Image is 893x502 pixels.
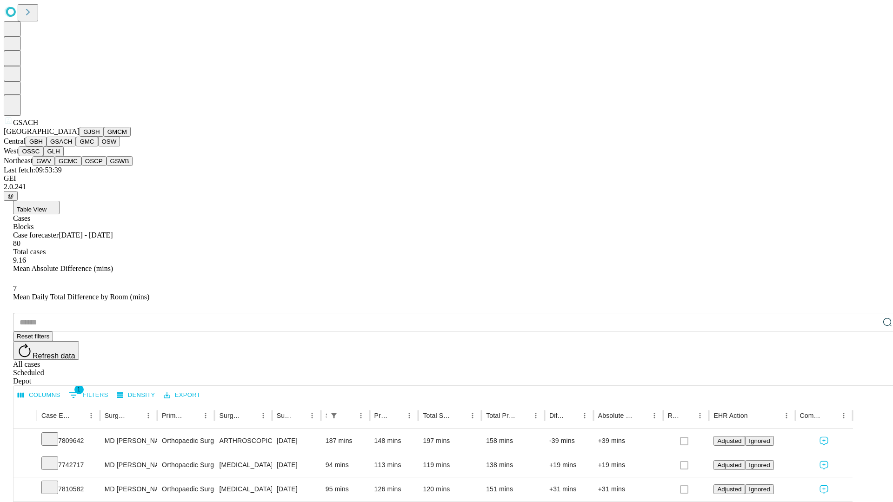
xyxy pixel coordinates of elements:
[598,453,659,477] div: +19 mins
[105,477,153,501] div: MD [PERSON_NAME] [PERSON_NAME] Md
[745,436,773,446] button: Ignored
[219,429,267,453] div: ARTHROSCOPICALLY AIDED ACL RECONSTRUCTION
[98,137,120,146] button: OSW
[717,437,741,444] span: Adjusted
[549,412,564,419] div: Difference
[4,137,26,145] span: Central
[745,484,773,494] button: Ignored
[565,409,578,422] button: Sort
[749,462,770,469] span: Ignored
[749,486,770,493] span: Ignored
[598,477,659,501] div: +31 mins
[713,484,745,494] button: Adjusted
[354,409,367,422] button: Menu
[486,412,515,419] div: Total Predicted Duration
[516,409,529,422] button: Sort
[26,137,47,146] button: GBH
[598,412,634,419] div: Absolute Difference
[717,462,741,469] span: Adjusted
[129,409,142,422] button: Sort
[466,409,479,422] button: Menu
[186,409,199,422] button: Sort
[13,256,26,264] span: 9.16
[423,412,452,419] div: Total Scheduled Duration
[13,341,79,360] button: Refresh data
[668,412,680,419] div: Resolved in EHR
[72,409,85,422] button: Sort
[162,412,185,419] div: Primary Service
[162,429,210,453] div: Orthopaedic Surgery
[85,409,98,422] button: Menu
[341,409,354,422] button: Sort
[423,429,477,453] div: 197 mins
[680,409,693,422] button: Sort
[105,412,128,419] div: Surgeon Name
[693,409,706,422] button: Menu
[293,409,306,422] button: Sort
[219,412,242,419] div: Surgery Name
[837,409,850,422] button: Menu
[244,409,257,422] button: Sort
[277,477,316,501] div: [DATE]
[4,157,33,165] span: Northeast
[374,412,389,419] div: Predicted In Room Duration
[326,477,365,501] div: 95 mins
[162,477,210,501] div: Orthopaedic Surgery
[219,453,267,477] div: [MEDICAL_DATA] [MEDICAL_DATA]
[713,412,747,419] div: EHR Action
[219,477,267,501] div: [MEDICAL_DATA] [MEDICAL_DATA]
[598,429,659,453] div: +39 mins
[257,409,270,422] button: Menu
[800,412,823,419] div: Comments
[4,147,19,155] span: West
[41,477,95,501] div: 7810582
[713,436,745,446] button: Adjusted
[199,409,212,422] button: Menu
[55,156,81,166] button: GCMC
[4,166,62,174] span: Last fetch: 09:53:39
[18,482,32,498] button: Expand
[105,453,153,477] div: MD [PERSON_NAME] [PERSON_NAME] Md
[33,352,75,360] span: Refresh data
[578,409,591,422] button: Menu
[374,453,414,477] div: 113 mins
[648,409,661,422] button: Menu
[486,477,540,501] div: 151 mins
[7,192,14,199] span: @
[47,137,76,146] button: GSACH
[423,453,477,477] div: 119 mins
[107,156,133,166] button: GSWB
[4,183,889,191] div: 2.0.241
[41,429,95,453] div: 7809642
[17,333,49,340] span: Reset filters
[13,248,46,256] span: Total cases
[403,409,416,422] button: Menu
[326,412,327,419] div: Scheduled In Room Duration
[486,429,540,453] div: 158 mins
[15,388,63,403] button: Select columns
[717,486,741,493] span: Adjusted
[41,453,95,477] div: 7742717
[162,453,210,477] div: Orthopaedic Surgery
[374,477,414,501] div: 126 mins
[19,146,44,156] button: OSSC
[13,331,53,341] button: Reset filters
[326,453,365,477] div: 94 mins
[549,453,589,477] div: +19 mins
[80,127,104,137] button: GJSH
[549,477,589,501] div: +31 mins
[306,409,319,422] button: Menu
[81,156,107,166] button: OSCP
[13,293,149,301] span: Mean Daily Total Difference by Room (mins)
[18,433,32,449] button: Expand
[486,453,540,477] div: 138 mins
[59,231,113,239] span: [DATE] - [DATE]
[745,460,773,470] button: Ignored
[13,201,60,214] button: Table View
[105,429,153,453] div: MD [PERSON_NAME] [PERSON_NAME] Md
[13,264,113,272] span: Mean Absolute Difference (mins)
[326,429,365,453] div: 187 mins
[142,409,155,422] button: Menu
[13,119,38,126] span: GSACH
[114,388,158,403] button: Density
